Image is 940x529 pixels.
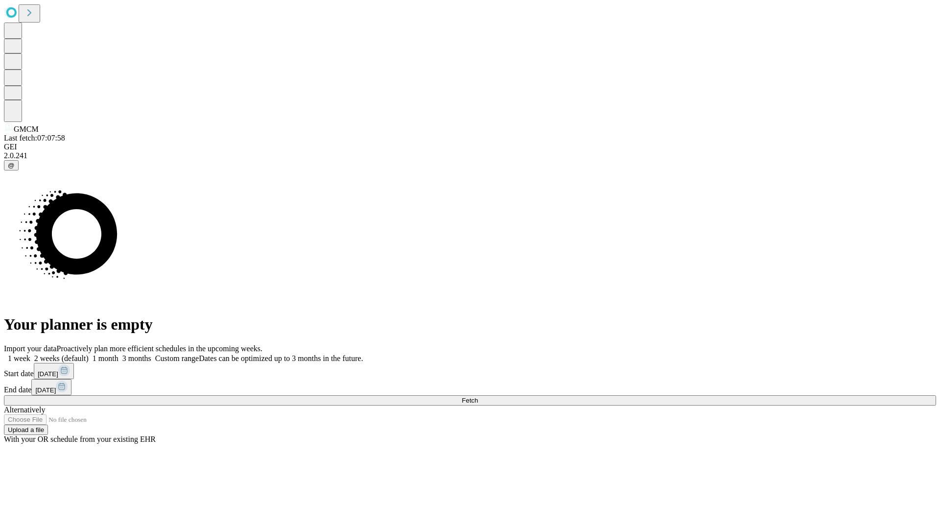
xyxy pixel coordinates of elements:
[35,386,56,394] span: [DATE]
[31,379,71,395] button: [DATE]
[122,354,151,362] span: 3 months
[462,397,478,404] span: Fetch
[4,395,936,406] button: Fetch
[34,354,89,362] span: 2 weeks (default)
[14,125,39,133] span: GMCM
[4,379,936,395] div: End date
[4,143,936,151] div: GEI
[4,406,45,414] span: Alternatively
[4,134,65,142] span: Last fetch: 07:07:58
[38,370,58,378] span: [DATE]
[4,425,48,435] button: Upload a file
[4,435,156,443] span: With your OR schedule from your existing EHR
[57,344,262,353] span: Proactively plan more efficient schedules in the upcoming weeks.
[34,363,74,379] button: [DATE]
[4,315,936,334] h1: Your planner is empty
[199,354,363,362] span: Dates can be optimized up to 3 months in the future.
[8,162,15,169] span: @
[4,151,936,160] div: 2.0.241
[8,354,30,362] span: 1 week
[4,160,19,170] button: @
[93,354,118,362] span: 1 month
[4,363,936,379] div: Start date
[4,344,57,353] span: Import your data
[155,354,199,362] span: Custom range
